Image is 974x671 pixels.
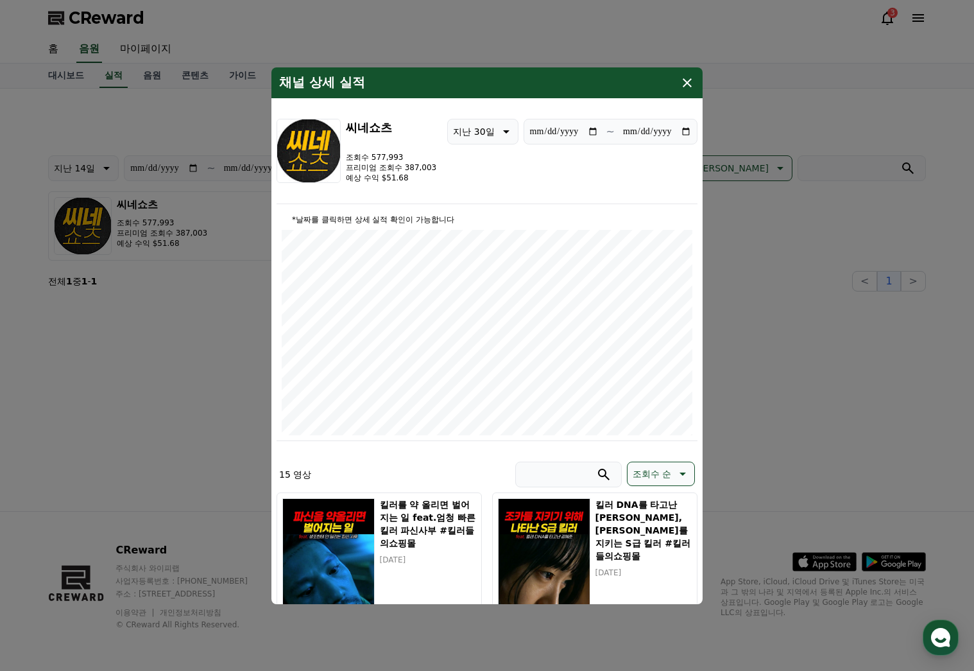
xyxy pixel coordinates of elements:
button: 지난 30일 [447,119,518,144]
p: ~ [606,124,615,139]
button: 조회수 순 [627,462,695,486]
h3: 씨네쇼츠 [346,119,436,137]
a: 홈 [4,407,85,439]
a: 설정 [166,407,246,439]
img: 킬러를 약 올리면 벌어지는 일 feat.엄청 빠른 킬러 파신사부 #킬러들의쇼핑몰 [282,498,375,667]
span: 대화 [117,427,133,437]
img: 킬러 DNA를 타고난 김혜준, 조카를 지키는 S급 킬러 #킬러들의쇼핑몰 [498,498,590,667]
img: 씨네쇼츠 [277,119,341,183]
h5: 킬러를 약 올리면 벌어지는 일 feat.엄청 빠른 킬러 파신사부 #킬러들의쇼핑몰 [380,498,476,550]
p: [DATE] [380,555,476,565]
p: 지난 30일 [453,123,494,141]
p: [DATE] [595,568,692,578]
p: 15 영상 [279,468,311,481]
p: 조회수 순 [633,465,671,483]
h4: 채널 상세 실적 [279,75,365,91]
p: 프리미엄 조회수 387,003 [346,162,436,173]
a: 대화 [85,407,166,439]
h5: 킬러 DNA를 타고난 [PERSON_NAME], [PERSON_NAME]를 지키는 S급 킬러 #킬러들의쇼핑몰 [595,498,692,562]
p: *날짜를 클릭하면 상세 실적 확인이 가능합니다 [282,214,692,225]
span: 홈 [40,426,48,437]
div: modal [271,67,703,604]
span: 설정 [198,426,214,437]
p: 예상 수익 $51.68 [346,173,436,183]
p: 조회수 577,993 [346,152,436,162]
